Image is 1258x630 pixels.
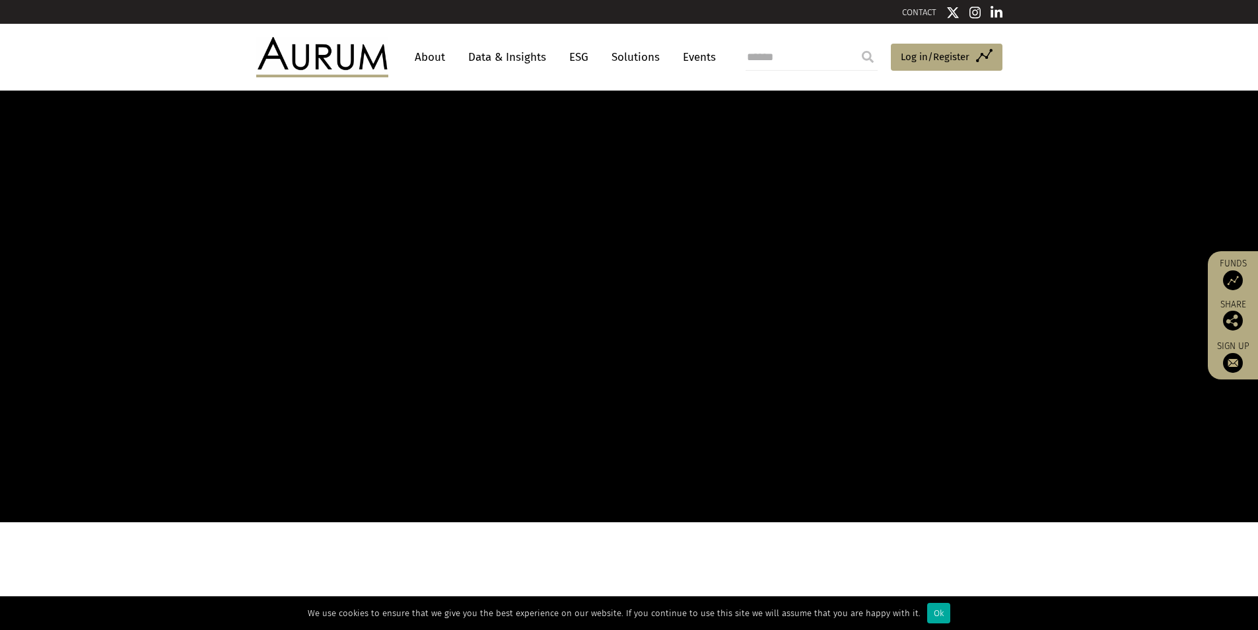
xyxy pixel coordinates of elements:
[901,49,969,65] span: Log in/Register
[1214,258,1251,290] a: Funds
[462,45,553,69] a: Data & Insights
[855,44,881,70] input: Submit
[1223,270,1243,290] img: Access Funds
[1214,300,1251,331] div: Share
[256,37,388,77] img: Aurum
[927,603,950,623] div: Ok
[563,45,595,69] a: ESG
[1223,311,1243,331] img: Share this post
[408,45,452,69] a: About
[605,45,666,69] a: Solutions
[1223,353,1243,373] img: Sign up to our newsletter
[969,6,981,19] img: Instagram icon
[891,44,1002,71] a: Log in/Register
[1214,340,1251,373] a: Sign up
[991,6,1002,19] img: Linkedin icon
[676,45,716,69] a: Events
[946,6,960,19] img: Twitter icon
[902,7,936,17] a: CONTACT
